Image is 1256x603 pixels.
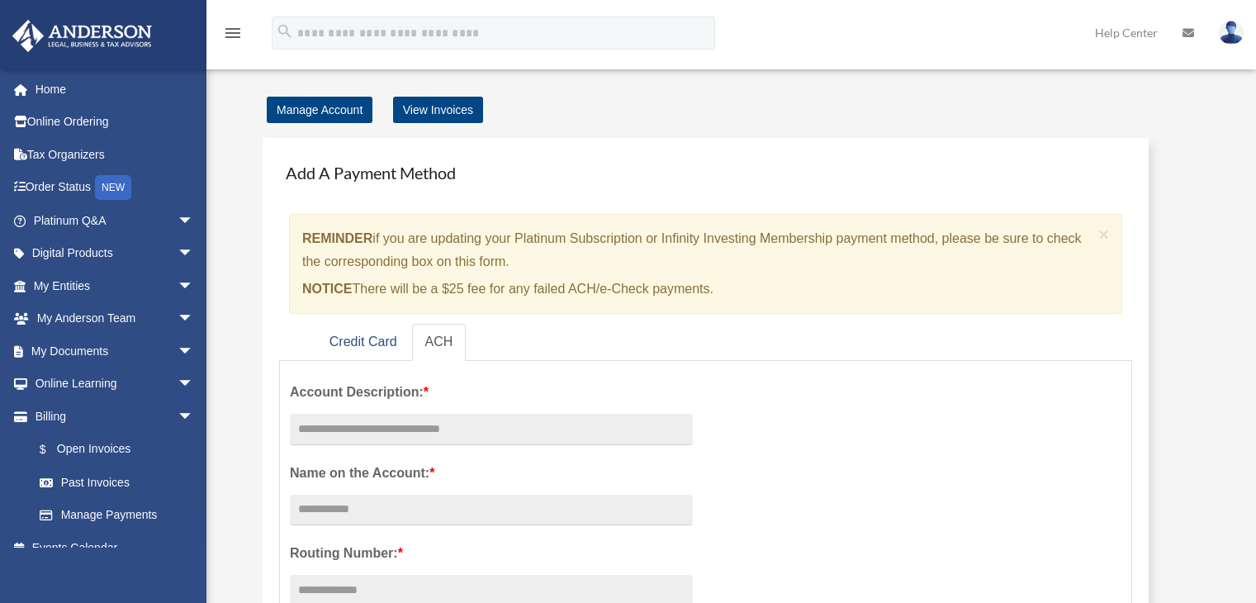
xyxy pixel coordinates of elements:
a: Platinum Q&Aarrow_drop_down [12,204,219,237]
strong: REMINDER [302,231,372,245]
span: arrow_drop_down [178,204,211,238]
label: Routing Number: [290,542,693,565]
a: Order StatusNEW [12,171,219,205]
a: Manage Payments [23,499,211,532]
a: Manage Account [267,97,372,123]
span: arrow_drop_down [178,335,211,368]
a: My Anderson Teamarrow_drop_down [12,302,219,335]
a: Tax Organizers [12,138,219,171]
a: Credit Card [316,324,410,361]
label: Name on the Account: [290,462,693,485]
a: Online Learningarrow_drop_down [12,368,219,401]
a: Online Ordering [12,106,219,139]
a: Billingarrow_drop_down [12,400,219,433]
i: search [276,22,294,40]
a: $Open Invoices [23,433,219,467]
a: My Entitiesarrow_drop_down [12,269,219,302]
label: Account Description: [290,381,693,404]
a: Home [12,73,219,106]
div: if you are updating your Platinum Subscription or Infinity Investing Membership payment method, p... [289,214,1122,314]
a: menu [223,29,243,43]
span: × [1099,225,1110,244]
h4: Add A Payment Method [279,154,1132,191]
a: View Invoices [393,97,483,123]
span: arrow_drop_down [178,237,211,271]
div: NEW [95,175,131,200]
strong: NOTICE [302,282,352,296]
a: Past Invoices [23,466,219,499]
img: Anderson Advisors Platinum Portal [7,20,157,52]
img: User Pic [1219,21,1244,45]
button: Close [1099,226,1110,243]
span: $ [49,439,57,460]
a: ACH [412,324,467,361]
i: menu [223,23,243,43]
p: There will be a $25 fee for any failed ACH/e-Check payments. [302,278,1092,301]
a: Events Calendar [12,531,219,564]
a: Digital Productsarrow_drop_down [12,237,219,270]
span: arrow_drop_down [178,400,211,434]
span: arrow_drop_down [178,302,211,336]
a: My Documentsarrow_drop_down [12,335,219,368]
span: arrow_drop_down [178,269,211,303]
span: arrow_drop_down [178,368,211,401]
